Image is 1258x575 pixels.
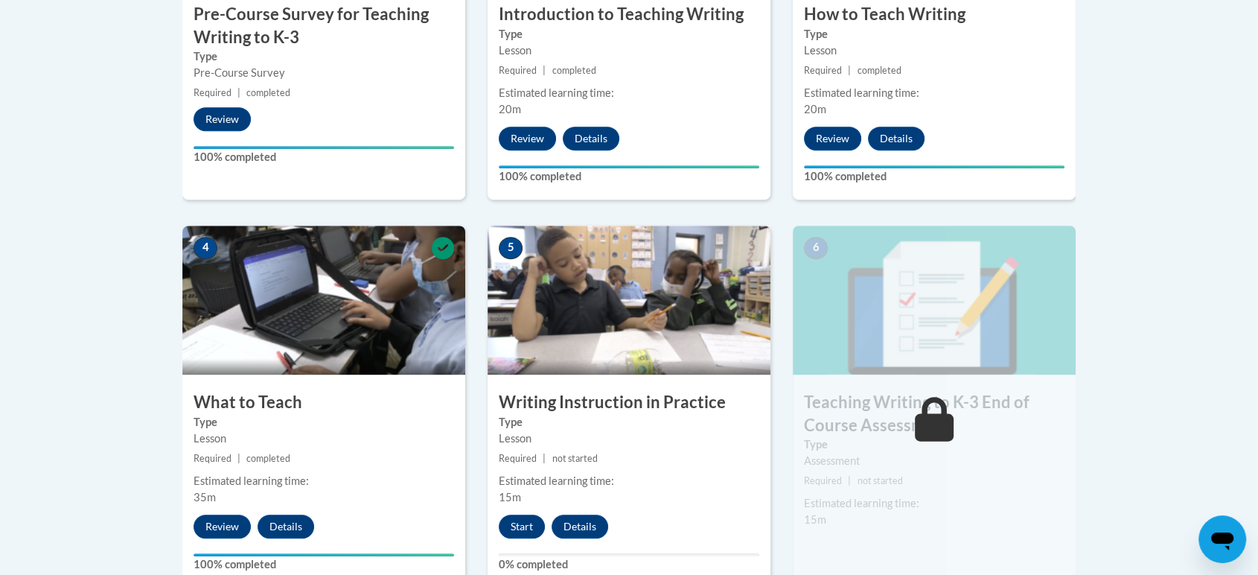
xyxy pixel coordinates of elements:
h3: How to Teach Writing [793,3,1076,26]
div: Lesson [194,431,454,447]
span: 5 [499,237,523,259]
span: not started [552,453,597,464]
h3: Writing Instruction in Practice [488,391,770,414]
span: Required [499,65,537,76]
span: 6 [804,237,828,259]
label: Type [804,436,1064,453]
span: completed [857,65,901,76]
span: | [237,453,240,464]
button: Details [563,127,619,150]
div: Your progress [804,165,1064,168]
span: | [848,65,851,76]
span: 15m [804,513,826,526]
span: Required [804,475,842,486]
span: 20m [499,103,521,115]
div: Pre-Course Survey [194,65,454,81]
span: completed [552,65,596,76]
label: Type [804,26,1064,42]
img: Course Image [793,226,1076,375]
label: 0% completed [499,556,759,573]
button: Start [499,515,545,539]
span: Required [194,87,232,98]
button: Details [868,127,925,150]
div: Your progress [194,553,454,556]
h3: Pre-Course Survey for Teaching Writing to K-3 [182,3,465,49]
img: Course Image [488,226,770,375]
button: Details [258,515,314,539]
div: Lesson [499,42,759,59]
span: completed [246,87,290,98]
label: 100% completed [499,168,759,185]
span: | [543,65,546,76]
div: Estimated learning time: [499,473,759,489]
span: Required [499,453,537,464]
div: Estimated learning time: [804,85,1064,101]
button: Review [804,127,861,150]
span: 15m [499,491,521,503]
label: Type [194,48,454,65]
div: Lesson [804,42,1064,59]
label: Type [499,414,759,431]
button: Review [499,127,556,150]
button: Review [194,107,251,131]
iframe: Button to launch messaging window [1198,515,1246,563]
span: | [848,475,851,486]
div: Your progress [499,165,759,168]
img: Course Image [182,226,465,375]
span: 20m [804,103,826,115]
label: 100% completed [194,556,454,573]
div: Estimated learning time: [499,85,759,101]
label: 100% completed [194,149,454,165]
label: 100% completed [804,168,1064,185]
h3: What to Teach [182,391,465,414]
button: Review [194,515,251,539]
h3: Teaching Writing to K-3 End of Course Assessment [793,391,1076,437]
div: Assessment [804,453,1064,469]
span: not started [857,475,902,486]
label: Type [499,26,759,42]
h3: Introduction to Teaching Writing [488,3,770,26]
div: Your progress [194,146,454,149]
span: 4 [194,237,217,259]
div: Estimated learning time: [804,495,1064,512]
span: completed [246,453,290,464]
button: Details [552,515,608,539]
div: Estimated learning time: [194,473,454,489]
span: Required [804,65,842,76]
span: Required [194,453,232,464]
label: Type [194,414,454,431]
span: | [237,87,240,98]
span: 35m [194,491,216,503]
span: | [543,453,546,464]
div: Lesson [499,431,759,447]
